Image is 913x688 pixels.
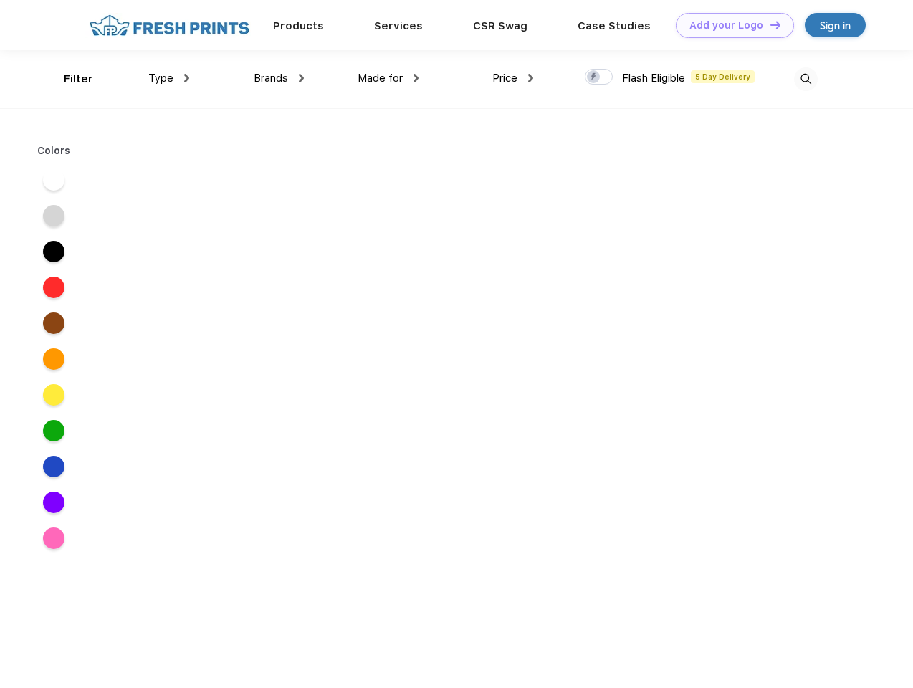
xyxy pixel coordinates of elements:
img: dropdown.png [299,74,304,82]
span: Made for [358,72,403,85]
div: Sign in [820,17,851,34]
a: CSR Swag [473,19,527,32]
a: Sign in [805,13,866,37]
div: Colors [27,143,82,158]
span: Flash Eligible [622,72,685,85]
span: 5 Day Delivery [691,70,755,83]
div: Add your Logo [689,19,763,32]
img: dropdown.png [414,74,419,82]
span: Price [492,72,517,85]
img: DT [770,21,780,29]
img: dropdown.png [528,74,533,82]
div: Filter [64,71,93,87]
a: Products [273,19,324,32]
span: Type [148,72,173,85]
img: desktop_search.svg [794,67,818,91]
a: Services [374,19,423,32]
img: dropdown.png [184,74,189,82]
img: fo%20logo%202.webp [85,13,254,38]
span: Brands [254,72,288,85]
